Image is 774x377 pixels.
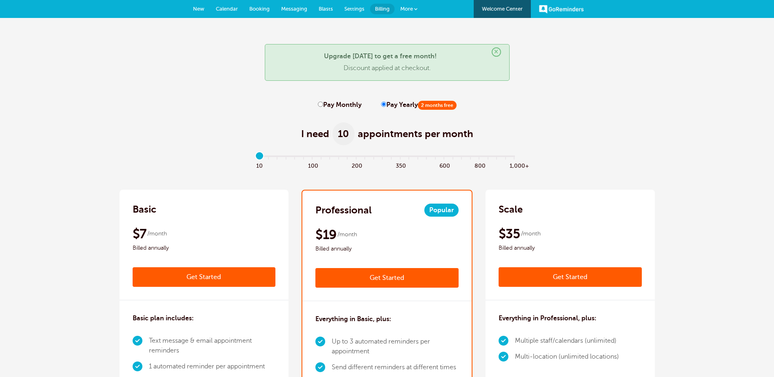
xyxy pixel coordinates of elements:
h3: Everything in Professional, plus: [499,313,597,323]
span: 10 [333,122,355,145]
span: Billed annually [499,243,642,253]
span: 100 [308,160,317,170]
li: Text message & email appointment reminders [149,333,276,359]
li: Multi-location (unlimited locations) [515,349,619,365]
span: 1,000+ [510,160,519,170]
span: $7 [133,226,146,242]
input: Pay Yearly2 months free [381,102,386,107]
a: Get Started [133,267,276,287]
span: Booking [249,6,270,12]
span: 600 [439,160,448,170]
li: Up to 3 automated reminders per appointment [332,334,459,359]
span: 200 [352,160,361,170]
input: Pay Monthly [318,102,323,107]
span: Billed annually [315,244,459,254]
li: Send different reminders at different times [332,359,459,375]
label: Pay Monthly [318,101,361,109]
span: × [492,47,501,57]
strong: Upgrade [DATE] to get a free month! [324,53,437,60]
span: New [193,6,204,12]
span: Blasts [319,6,333,12]
span: Billing [375,6,390,12]
span: $19 [315,226,336,243]
h2: Professional [315,204,372,217]
a: Get Started [499,267,642,287]
span: Settings [344,6,364,12]
span: /month [337,230,357,240]
span: Calendar [216,6,238,12]
span: 350 [396,160,405,170]
h3: Everything in Basic, plus: [315,314,391,324]
span: appointments per month [358,127,473,140]
h2: Scale [499,203,523,216]
h2: Basic [133,203,156,216]
span: /month [521,229,541,239]
span: Popular [424,204,459,217]
span: /month [147,229,167,239]
span: More [400,6,413,12]
h3: Basic plan includes: [133,313,194,323]
a: Billing [370,4,395,14]
li: Multiple staff/calendars (unlimited) [515,333,619,349]
span: $35 [499,226,520,242]
li: 1 automated reminder per appointment [149,359,276,375]
span: 800 [475,160,483,170]
span: 2 months free [418,101,457,110]
span: 10 [255,160,264,170]
a: Get Started [315,268,459,288]
span: Messaging [281,6,307,12]
p: Discount applied at checkout. [273,64,501,72]
span: Billed annually [133,243,276,253]
label: Pay Yearly [381,101,457,109]
span: I need [301,127,329,140]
